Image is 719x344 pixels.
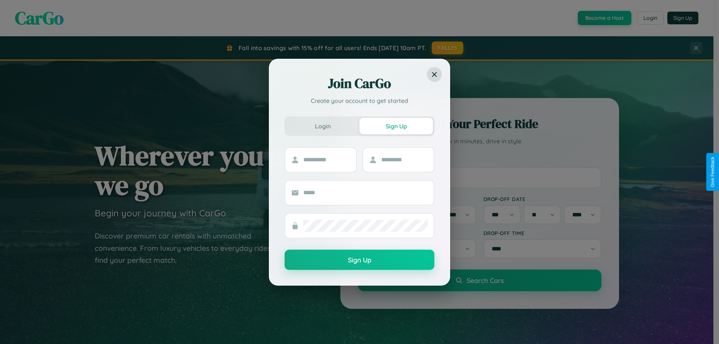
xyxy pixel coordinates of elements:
[710,157,715,187] div: Give Feedback
[285,250,434,270] button: Sign Up
[285,96,434,105] p: Create your account to get started
[359,118,433,134] button: Sign Up
[285,74,434,92] h2: Join CarGo
[286,118,359,134] button: Login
